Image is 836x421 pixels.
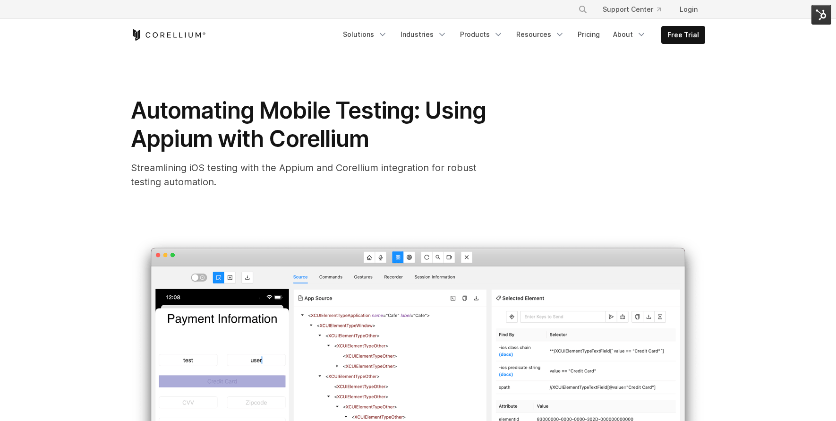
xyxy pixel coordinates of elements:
[131,29,206,41] a: Corellium Home
[595,1,668,18] a: Support Center
[395,26,452,43] a: Industries
[131,162,477,188] span: Streamlining iOS testing with the Appium and Corellium integration for robust testing automation.
[567,1,705,18] div: Navigation Menu
[811,5,831,25] img: HubSpot Tools Menu Toggle
[337,26,393,43] a: Solutions
[337,26,705,44] div: Navigation Menu
[454,26,509,43] a: Products
[607,26,652,43] a: About
[662,26,705,43] a: Free Trial
[131,96,486,153] span: Automating Mobile Testing: Using Appium with Corellium
[511,26,570,43] a: Resources
[572,26,606,43] a: Pricing
[574,1,591,18] button: Search
[672,1,705,18] a: Login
